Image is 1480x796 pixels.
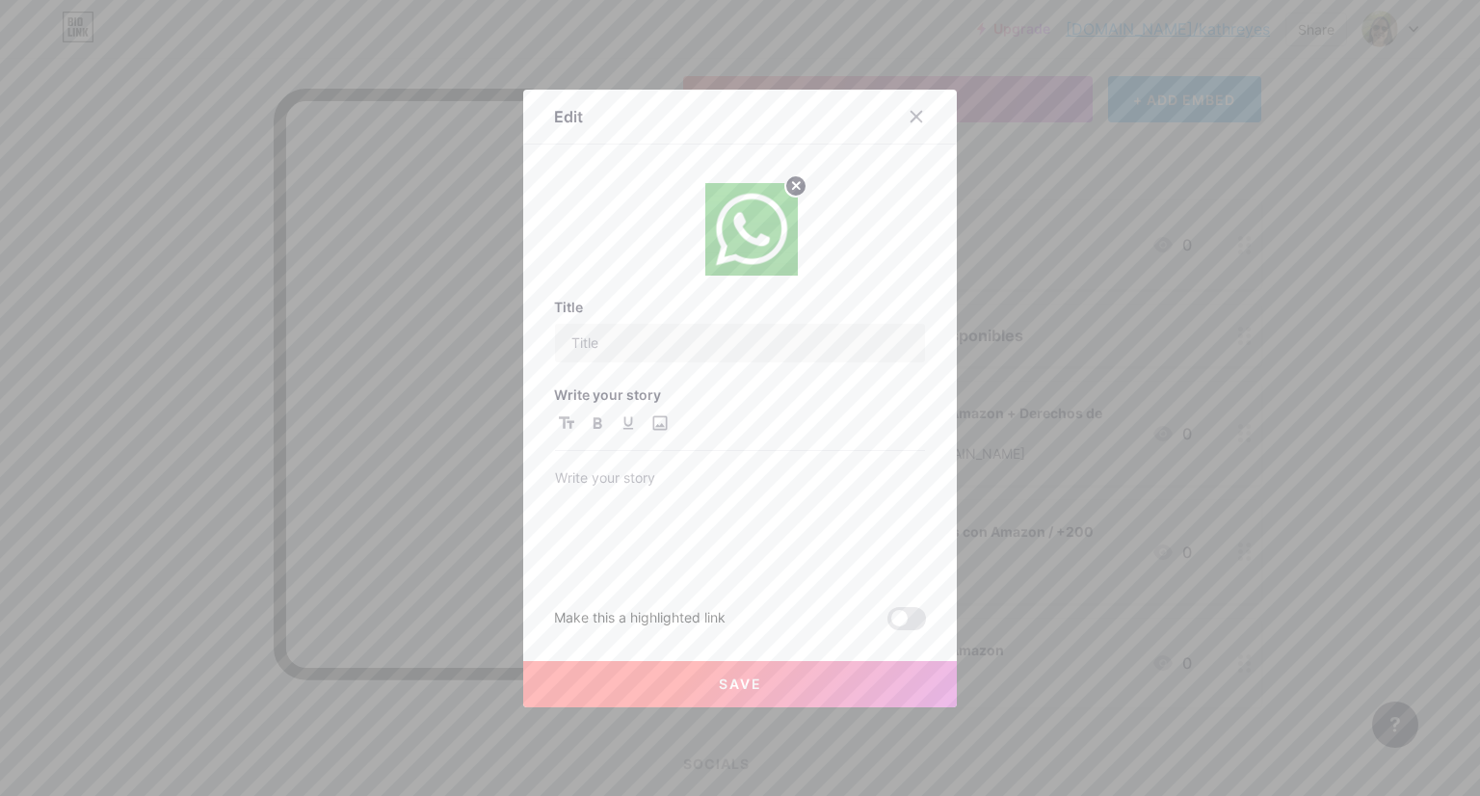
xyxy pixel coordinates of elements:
h3: Title [554,299,926,315]
input: Title [555,324,925,362]
h3: Write your story [554,386,926,403]
div: Make this a highlighted link [554,607,726,630]
img: link_thumbnail [705,183,798,276]
button: Save [523,661,957,707]
span: Save [719,676,762,692]
div: Edit [554,105,583,128]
